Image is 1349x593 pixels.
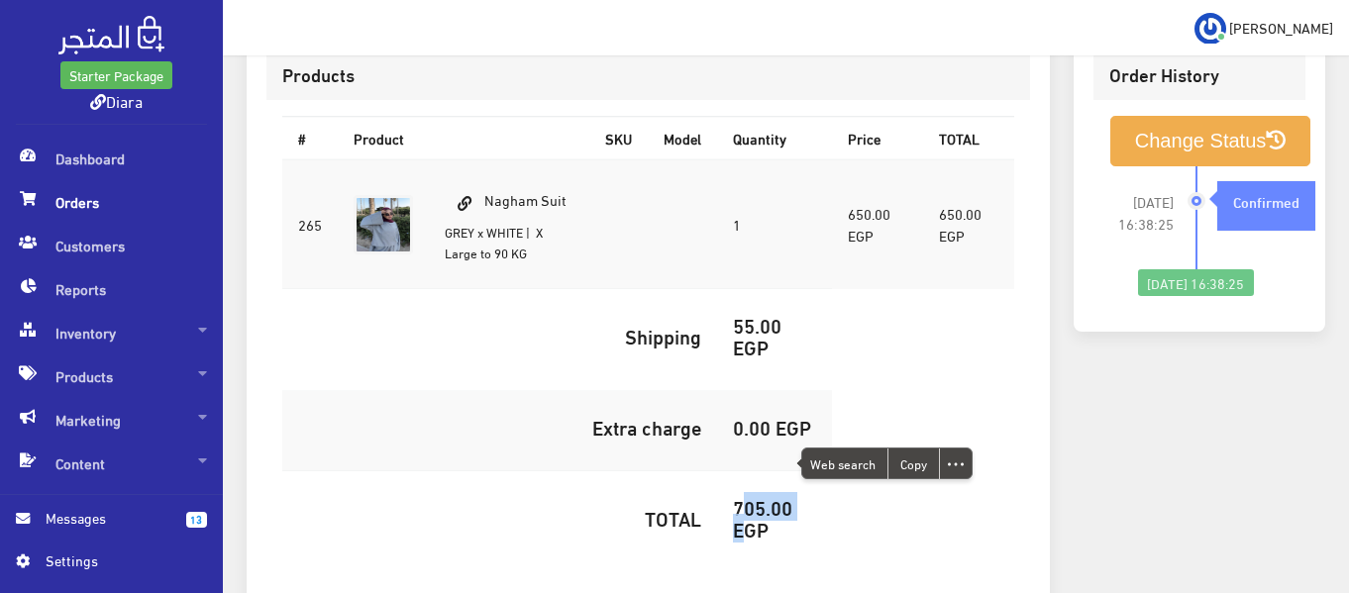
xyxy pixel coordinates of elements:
span: [PERSON_NAME] [1229,15,1333,40]
div: Copy [888,448,939,478]
td: 265 [282,159,338,288]
span: 13 [186,512,207,528]
span: Settings [46,549,190,571]
th: Price [832,117,923,159]
span: Messages [46,507,170,529]
strong: Confirmed [1233,190,1299,212]
span: Dashboard [16,137,207,180]
th: # [282,117,338,159]
img: . [58,16,164,54]
a: Diara [90,86,143,115]
h5: Shipping [298,325,701,346]
td: 650.00 EGP [923,159,1014,288]
h5: Extra charge [298,416,701,438]
div: [DATE] 16:38:25 [1138,269,1253,297]
span: Reports [16,267,207,311]
th: Model [648,117,717,159]
small: GREY x WHITE [445,220,523,244]
a: 13 Messages [16,507,207,549]
th: SKU [589,117,648,159]
h5: 705.00 EGP [733,496,816,540]
th: Quantity [717,117,832,159]
h5: 0.00 EGP [733,416,816,438]
span: Products [16,354,207,398]
td: 1 [717,159,832,288]
small: | X Large to 90 KG [445,220,543,265]
span: Web search [802,448,887,478]
th: TOTAL [923,117,1014,159]
h5: 55.00 EGP [733,314,816,357]
h3: Products [282,65,1014,84]
a: ... [PERSON_NAME] [1194,12,1333,44]
td: 650.00 EGP [832,159,923,288]
span: Customers [16,224,207,267]
td: Nagham Suit [429,159,589,288]
span: Orders [16,180,207,224]
a: Starter Package [60,61,172,89]
h5: TOTAL [298,507,701,529]
th: Product [338,117,589,159]
span: Marketing [16,398,207,442]
span: Content [16,442,207,485]
a: Settings [16,549,207,581]
h3: Order History [1109,65,1290,84]
span: Inventory [16,311,207,354]
img: ... [1194,13,1226,45]
span: [DATE] 16:38:25 [1109,191,1175,235]
iframe: Drift Widget Chat Controller [1250,457,1325,533]
button: Change Status [1110,116,1311,166]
